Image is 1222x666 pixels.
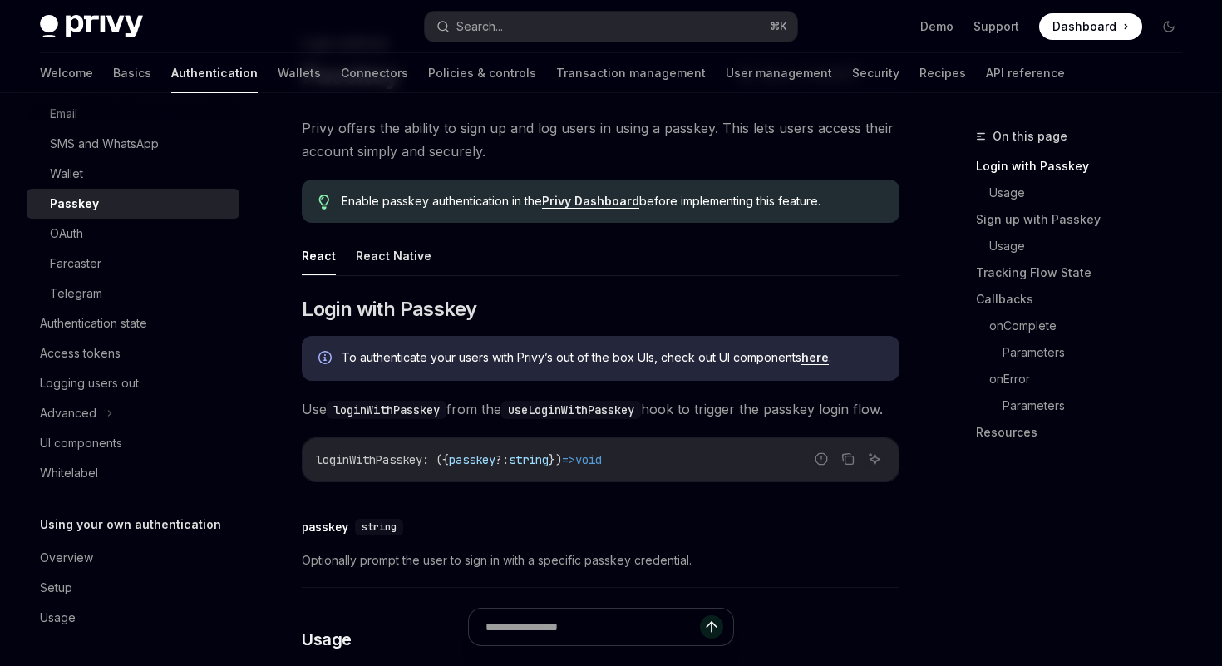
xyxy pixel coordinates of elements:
[302,236,336,275] button: React
[919,53,966,93] a: Recipes
[316,452,422,467] span: loginWithPasskey
[50,224,83,244] div: OAuth
[302,550,899,570] span: Optionally prompt the user to sign in with a specific passkey credential.
[362,520,397,534] span: string
[341,53,408,93] a: Connectors
[976,419,1195,446] a: Resources
[50,164,83,184] div: Wallet
[575,452,602,467] span: void
[27,249,239,279] a: Farcaster
[422,452,449,467] span: : ({
[989,233,1195,259] a: Usage
[27,603,239,633] a: Usage
[1155,13,1182,40] button: Toggle dark mode
[1052,18,1116,35] span: Dashboard
[27,189,239,219] a: Passkey
[40,343,121,363] div: Access tokens
[556,53,706,93] a: Transaction management
[50,194,99,214] div: Passkey
[920,18,953,35] a: Demo
[549,452,562,467] span: })
[302,519,348,535] div: passkey
[852,53,899,93] a: Security
[342,193,883,210] span: Enable passkey authentication in the before implementing this feature.
[40,313,147,333] div: Authentication state
[456,17,503,37] div: Search...
[864,448,885,470] button: Ask AI
[50,254,101,274] div: Farcaster
[700,615,723,639] button: Send message
[973,18,1019,35] a: Support
[976,206,1195,233] a: Sign up with Passkey
[27,368,239,398] a: Logging users out
[27,159,239,189] a: Wallet
[40,433,122,453] div: UI components
[278,53,321,93] a: Wallets
[113,53,151,93] a: Basics
[40,463,98,483] div: Whitelabel
[993,126,1067,146] span: On this page
[40,15,143,38] img: dark logo
[1003,339,1195,366] a: Parameters
[27,543,239,573] a: Overview
[342,349,883,366] span: To authenticate your users with Privy’s out of the box UIs, check out UI components .
[449,452,495,467] span: passkey
[837,448,859,470] button: Copy the contents from the code block
[327,401,446,419] code: loginWithPasskey
[27,219,239,249] a: OAuth
[986,53,1065,93] a: API reference
[1003,392,1195,419] a: Parameters
[989,366,1195,392] a: onError
[27,458,239,488] a: Whitelabel
[27,573,239,603] a: Setup
[40,53,93,93] a: Welcome
[989,180,1195,206] a: Usage
[509,452,549,467] span: string
[302,296,476,323] span: Login with Passkey
[27,428,239,458] a: UI components
[801,350,829,365] a: here
[1039,13,1142,40] a: Dashboard
[40,548,93,568] div: Overview
[495,452,509,467] span: ?:
[50,134,159,154] div: SMS and WhatsApp
[302,116,899,163] span: Privy offers the ability to sign up and log users in using a passkey. This lets users access thei...
[976,286,1195,313] a: Callbacks
[501,401,641,419] code: useLoginWithPasskey
[50,284,102,303] div: Telegram
[425,12,796,42] button: Search...⌘K
[976,153,1195,180] a: Login with Passkey
[542,194,639,209] a: Privy Dashboard
[40,515,221,535] h5: Using your own authentication
[562,452,575,467] span: =>
[40,608,76,628] div: Usage
[40,403,96,423] div: Advanced
[40,373,139,393] div: Logging users out
[27,129,239,159] a: SMS and WhatsApp
[318,195,330,210] svg: Tip
[428,53,536,93] a: Policies & controls
[302,397,899,421] span: Use from the hook to trigger the passkey login flow.
[40,578,72,598] div: Setup
[811,448,832,470] button: Report incorrect code
[171,53,258,93] a: Authentication
[356,236,431,275] button: React Native
[27,338,239,368] a: Access tokens
[27,279,239,308] a: Telegram
[726,53,832,93] a: User management
[976,259,1195,286] a: Tracking Flow State
[770,20,787,33] span: ⌘ K
[989,313,1195,339] a: onComplete
[318,351,335,368] svg: Info
[27,308,239,338] a: Authentication state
